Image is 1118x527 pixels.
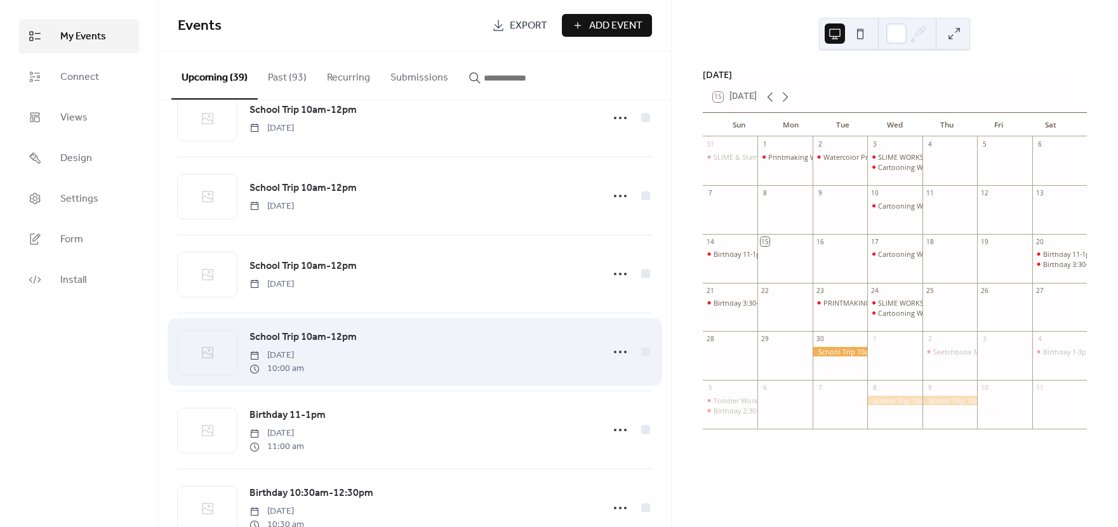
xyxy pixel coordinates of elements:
[870,188,879,197] div: 10
[761,188,769,197] div: 8
[250,102,357,119] a: School Trip 10am-12pm
[870,335,879,344] div: 1
[926,335,935,344] div: 2
[706,384,715,393] div: 5
[973,113,1025,137] div: Fri
[60,192,98,207] span: Settings
[703,249,757,259] div: Birthday 11-1pm
[980,286,989,295] div: 26
[922,347,977,356] div: Sketchbook Making Workshop 10:30am-12:30pm
[1035,140,1044,149] div: 6
[258,51,317,98] button: Past (93)
[816,140,825,149] div: 2
[714,396,819,405] div: Toddler Workshop 9:30-11:00am
[980,140,989,149] div: 5
[926,188,935,197] div: 11
[19,60,139,94] a: Connect
[250,329,357,346] a: School Trip 10am-12pm
[714,298,782,308] div: Birthday 3:30-5:30pm
[816,335,825,344] div: 30
[878,162,992,172] div: Cartooning Workshop 4:30-6:00pm
[980,237,989,246] div: 19
[250,103,357,118] span: School Trip 10am-12pm
[714,406,782,415] div: Birthday 2:30-4:30pm
[250,440,304,453] span: 11:00 am
[19,100,139,134] a: Views
[19,263,139,297] a: Install
[250,362,304,375] span: 10:00 am
[713,113,765,137] div: Sun
[60,151,92,166] span: Design
[1035,335,1044,344] div: 4
[1035,188,1044,197] div: 13
[703,396,757,405] div: Toddler Workshop 9:30-11:00am
[867,249,922,259] div: Cartooning Workshop 4:30-6:00pm
[250,180,357,197] a: School Trip 10am-12pm
[980,335,989,344] div: 3
[706,335,715,344] div: 28
[714,249,767,259] div: Birthday 11-1pm
[250,349,304,362] span: [DATE]
[868,113,921,137] div: Wed
[870,237,879,246] div: 17
[562,14,652,37] button: Add Event
[813,298,867,308] div: PRINTMAKING WORKSHOP 10:30am-12:00pm
[878,201,992,211] div: Cartooning Workshop 4:30-6:00pm
[250,258,357,275] a: School Trip 10am-12pm
[870,286,879,295] div: 24
[1032,259,1087,269] div: Birthday 3:30-5:30pm
[482,14,557,37] a: Export
[1032,347,1087,356] div: Birthday 1-3pm
[823,152,960,162] div: Watercolor Printmaking 10:00am-11:30pm
[703,298,757,308] div: Birthday 3:30-5:30pm
[510,18,547,34] span: Export
[878,298,997,308] div: SLIME WORKSHOP 10:30am-12:00pm
[19,222,139,256] a: Form
[380,51,458,98] button: Submissions
[765,113,817,137] div: Mon
[813,347,867,356] div: School Trip 10am-12pm
[250,330,357,345] span: School Trip 10am-12pm
[761,140,769,149] div: 1
[1035,384,1044,393] div: 11
[980,188,989,197] div: 12
[250,485,373,502] a: Birthday 10:30am-12:30pm
[878,249,992,259] div: Cartooning Workshop 4:30-6:00pm
[250,505,304,518] span: [DATE]
[816,237,825,246] div: 16
[703,68,1087,82] div: [DATE]
[706,286,715,295] div: 21
[1025,113,1077,137] div: Sat
[878,308,992,318] div: Cartooning Workshop 4:30-6:00pm
[867,201,922,211] div: Cartooning Workshop 4:30-6:00pm
[703,152,757,162] div: SLIME & Stamping 11:00am-12:30pm
[867,308,922,318] div: Cartooning Workshop 4:30-6:00pm
[761,286,769,295] div: 22
[706,140,715,149] div: 31
[926,140,935,149] div: 4
[171,51,258,100] button: Upcoming (39)
[714,152,832,162] div: SLIME & Stamping 11:00am-12:30pm
[703,406,757,415] div: Birthday 2:30-4:30pm
[706,188,715,197] div: 7
[816,384,825,393] div: 7
[816,113,868,137] div: Tue
[1035,237,1044,246] div: 20
[1032,249,1087,259] div: Birthday 11-1pm
[1043,249,1096,259] div: Birthday 11-1pm
[1035,286,1044,295] div: 27
[816,286,825,295] div: 23
[250,181,357,196] span: School Trip 10am-12pm
[922,396,977,405] div: School Trip 10am-12pm
[60,232,83,247] span: Form
[250,259,357,274] span: School Trip 10am-12pm
[816,188,825,197] div: 9
[870,140,879,149] div: 3
[706,237,715,246] div: 14
[60,29,106,44] span: My Events
[768,152,902,162] div: Printmaking Workshop 10:00am-11:30am
[250,427,304,440] span: [DATE]
[60,110,88,126] span: Views
[250,407,326,424] a: Birthday 11-1pm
